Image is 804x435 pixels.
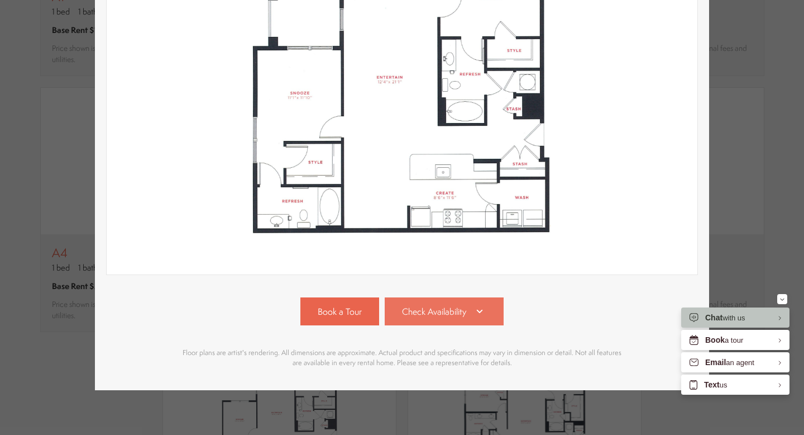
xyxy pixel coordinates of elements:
span: Check Availability [402,305,466,318]
p: Floor plans are artist's rendering. All dimensions are approximate. Actual product and specificat... [179,348,625,368]
a: Check Availability [385,297,504,325]
span: Book a Tour [318,305,362,318]
a: Book a Tour [300,297,379,325]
